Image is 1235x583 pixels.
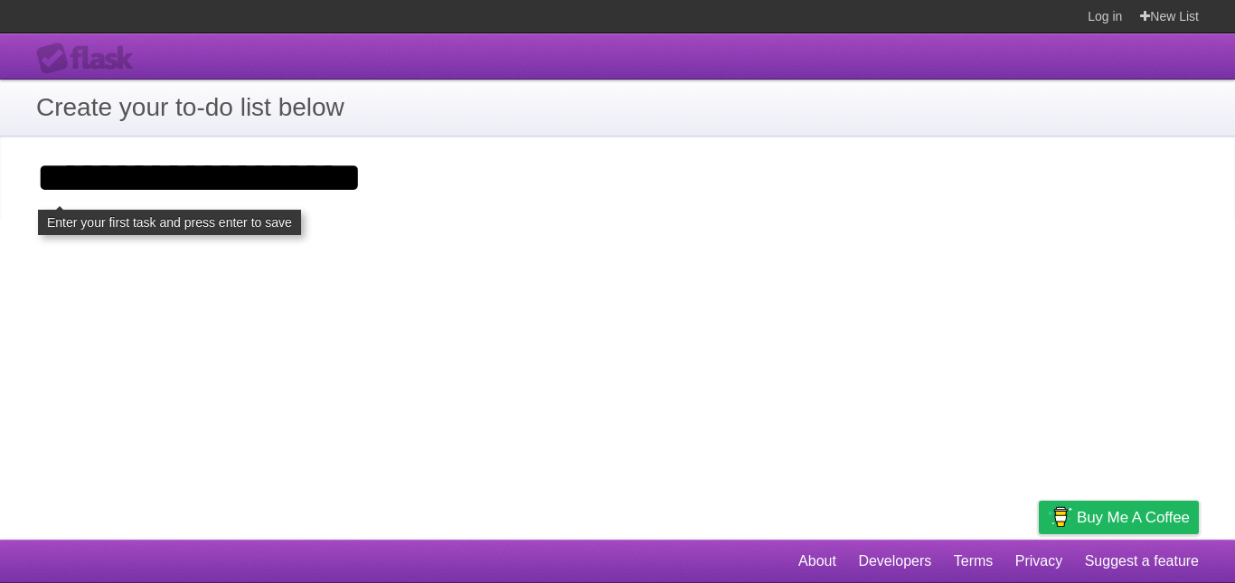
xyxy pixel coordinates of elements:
[1085,544,1199,578] a: Suggest a feature
[858,544,931,578] a: Developers
[798,544,836,578] a: About
[36,42,145,75] div: Flask
[1039,501,1199,534] a: Buy me a coffee
[954,544,994,578] a: Terms
[1077,502,1190,533] span: Buy me a coffee
[1048,502,1072,532] img: Buy me a coffee
[1015,544,1062,578] a: Privacy
[36,89,1199,127] h1: Create your to-do list below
